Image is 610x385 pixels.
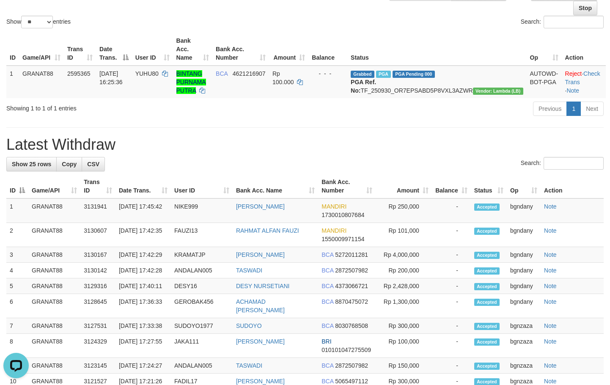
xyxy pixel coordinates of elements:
[236,378,285,385] a: [PERSON_NAME]
[6,136,604,153] h1: Latest Withdraw
[236,322,262,329] a: SUDOYO
[507,247,541,263] td: bgndany
[6,223,28,247] td: 2
[318,174,375,198] th: Bank Acc. Number: activate to sort column ascending
[28,263,80,278] td: GRANAT88
[541,174,604,198] th: Action
[236,267,262,274] a: TASWADI
[171,358,233,374] td: ANDALAN005
[474,338,500,346] span: Accepted
[6,157,57,171] a: Show 25 rows
[544,157,604,170] input: Search:
[6,294,28,318] td: 6
[507,263,541,278] td: bgndany
[321,362,333,369] span: BCA
[21,16,53,28] select: Showentries
[115,247,171,263] td: [DATE] 17:42:29
[212,33,269,66] th: Bank Acc. Number: activate to sort column ascending
[376,294,432,318] td: Rp 1,300,000
[321,378,333,385] span: BCA
[474,299,500,306] span: Accepted
[171,263,233,278] td: ANDALAN005
[28,247,80,263] td: GRANAT88
[507,198,541,223] td: bgndany
[67,70,91,77] span: 2595365
[80,223,115,247] td: 3130607
[80,278,115,294] td: 3129316
[566,87,579,94] a: Note
[432,334,471,358] td: -
[272,70,294,85] span: Rp 100.000
[432,263,471,278] td: -
[521,157,604,170] label: Search:
[432,174,471,198] th: Balance: activate to sort column ascending
[6,66,19,98] td: 1
[82,157,105,171] a: CSV
[115,263,171,278] td: [DATE] 17:42:28
[474,228,500,235] span: Accepted
[62,161,77,168] span: Copy
[321,346,371,353] span: Copy 010101047275509 to clipboard
[236,298,285,313] a: ACHAMAD [PERSON_NAME]
[28,358,80,374] td: GRANAT88
[171,334,233,358] td: JAKA111
[562,66,606,98] td: · ·
[335,283,368,289] span: Copy 4373066721 to clipboard
[171,247,233,263] td: KRAMATJP
[115,198,171,223] td: [DATE] 17:45:42
[544,378,557,385] a: Note
[347,33,526,66] th: Status
[132,33,173,66] th: User ID: activate to sort column ascending
[28,198,80,223] td: GRANAT88
[507,334,541,358] td: bgnzaza
[473,88,523,95] span: Vendor URL: https://dashboard.q2checkout.com/secure
[236,338,285,345] a: [PERSON_NAME]
[28,334,80,358] td: GRANAT88
[351,71,374,78] span: Grabbed
[6,247,28,263] td: 3
[376,318,432,334] td: Rp 300,000
[432,294,471,318] td: -
[376,334,432,358] td: Rp 100,000
[28,278,80,294] td: GRANAT88
[544,298,557,305] a: Note
[507,174,541,198] th: Op: activate to sort column ascending
[321,322,333,329] span: BCA
[432,358,471,374] td: -
[80,263,115,278] td: 3130142
[335,322,368,329] span: Copy 8030768508 to clipboard
[544,283,557,289] a: Note
[507,318,541,334] td: bgnzaza
[6,318,28,334] td: 7
[347,66,526,98] td: TF_250930_OR7EPSABD5P8VXL3AZWR
[115,278,171,294] td: [DATE] 17:40:11
[432,318,471,334] td: -
[335,267,368,274] span: Copy 2872507982 to clipboard
[544,251,557,258] a: Note
[233,70,266,77] span: Copy 4621216907 to clipboard
[115,294,171,318] td: [DATE] 17:36:33
[321,212,364,218] span: Copy 1730010807684 to clipboard
[236,203,285,210] a: [PERSON_NAME]
[99,70,123,85] span: [DATE] 16:25:36
[236,362,262,369] a: TASWADI
[474,283,500,290] span: Accepted
[544,338,557,345] a: Note
[171,278,233,294] td: DESY16
[173,33,213,66] th: Bank Acc. Name: activate to sort column ascending
[80,358,115,374] td: 3123145
[12,161,51,168] span: Show 25 rows
[573,1,597,15] a: Stop
[6,101,248,113] div: Showing 1 to 1 of 1 entries
[335,378,368,385] span: Copy 5065497112 to clipboard
[544,267,557,274] a: Note
[19,33,64,66] th: Game/API: activate to sort column ascending
[3,3,29,29] button: Open LiveChat chat widget
[566,102,581,116] a: 1
[376,174,432,198] th: Amount: activate to sort column ascending
[544,362,557,369] a: Note
[236,227,299,234] a: RAHMAT ALFAN FAUZI
[80,174,115,198] th: Trans ID: activate to sort column ascending
[376,278,432,294] td: Rp 2,428,000
[507,223,541,247] td: bgndany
